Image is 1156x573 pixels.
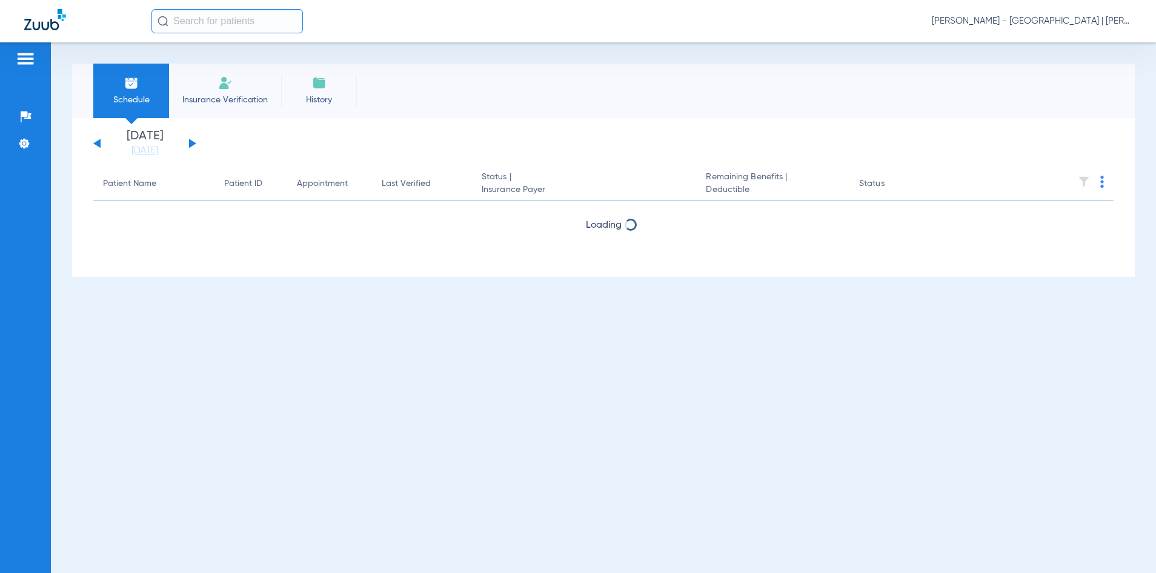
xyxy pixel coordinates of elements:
[706,184,840,196] span: Deductible
[224,177,262,190] div: Patient ID
[849,167,931,201] th: Status
[1078,176,1090,188] img: filter.svg
[218,76,233,90] img: Manual Insurance Verification
[297,177,348,190] div: Appointment
[382,177,462,190] div: Last Verified
[297,177,362,190] div: Appointment
[290,94,348,106] span: History
[1100,176,1104,188] img: group-dot-blue.svg
[178,94,272,106] span: Insurance Verification
[24,9,66,30] img: Zuub Logo
[932,15,1132,27] span: [PERSON_NAME] - [GEOGRAPHIC_DATA] | [PERSON_NAME]
[103,177,205,190] div: Patient Name
[103,177,156,190] div: Patient Name
[124,76,139,90] img: Schedule
[108,145,181,157] a: [DATE]
[151,9,303,33] input: Search for patients
[108,130,181,157] li: [DATE]
[482,184,686,196] span: Insurance Payer
[382,177,431,190] div: Last Verified
[696,167,849,201] th: Remaining Benefits |
[472,167,696,201] th: Status |
[312,76,327,90] img: History
[224,177,277,190] div: Patient ID
[16,51,35,66] img: hamburger-icon
[158,16,168,27] img: Search Icon
[102,94,160,106] span: Schedule
[586,220,622,230] span: Loading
